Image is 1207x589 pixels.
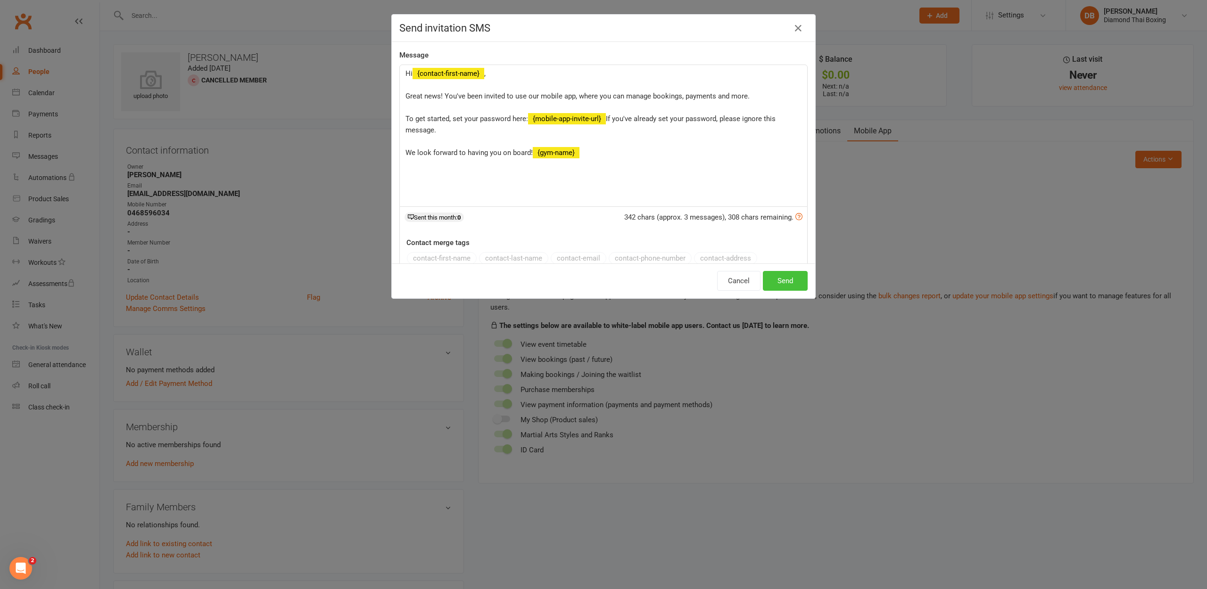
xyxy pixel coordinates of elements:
[399,22,808,34] h4: Send invitation SMS
[405,213,464,222] div: Sent this month:
[405,69,413,78] span: Hi
[399,49,429,61] label: Message
[624,212,802,223] div: 342 chars (approx. 3 messages), 308 chars remaining.
[405,69,750,123] span: , Great news! You've been invited to use our mobile app, where you can manage bookings, payments ...
[791,21,806,36] button: Close
[717,271,761,291] button: Cancel
[29,557,36,564] span: 2
[763,271,808,291] button: Send
[9,557,32,580] iframe: Intercom live chat
[406,237,470,248] label: Contact merge tags
[457,214,461,221] strong: 0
